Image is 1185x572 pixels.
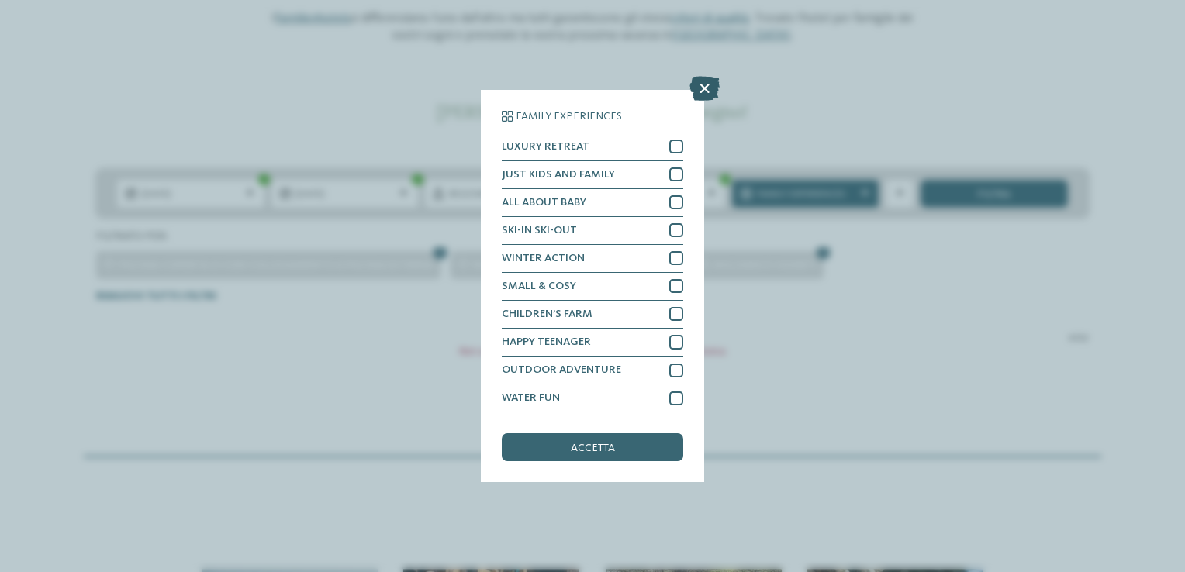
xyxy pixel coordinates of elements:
[502,392,560,403] span: WATER FUN
[502,336,591,347] span: HAPPY TEENAGER
[502,141,589,152] span: LUXURY RETREAT
[502,364,621,375] span: OUTDOOR ADVENTURE
[502,169,615,180] span: JUST KIDS AND FAMILY
[571,443,615,453] span: accetta
[516,111,622,122] span: Family Experiences
[502,308,592,319] span: CHILDREN’S FARM
[502,281,576,291] span: SMALL & COSY
[502,225,577,236] span: SKI-IN SKI-OUT
[502,197,586,208] span: ALL ABOUT BABY
[502,253,585,264] span: WINTER ACTION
